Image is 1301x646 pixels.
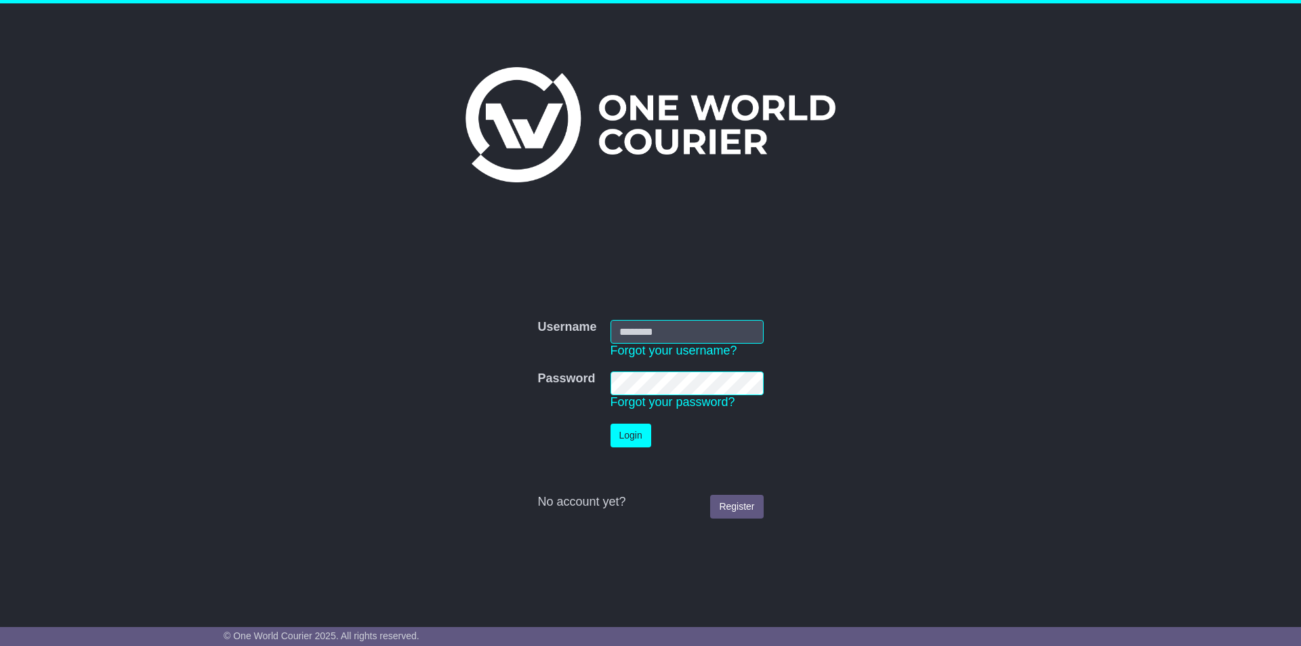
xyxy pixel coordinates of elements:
a: Register [710,495,763,519]
button: Login [611,424,651,447]
a: Forgot your password? [611,395,735,409]
label: Password [537,371,595,386]
img: One World [466,67,835,182]
span: © One World Courier 2025. All rights reserved. [224,630,419,641]
a: Forgot your username? [611,344,737,357]
div: No account yet? [537,495,763,510]
label: Username [537,320,596,335]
